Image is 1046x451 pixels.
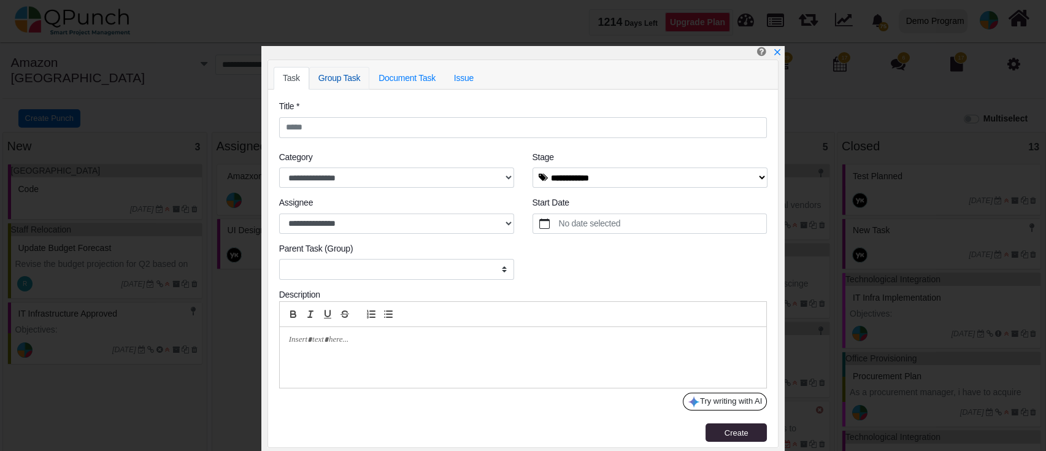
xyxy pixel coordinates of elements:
[279,151,514,168] legend: Category
[533,196,767,213] legend: Start Date
[757,46,766,56] i: Create Punch
[773,48,782,56] svg: x
[556,214,766,234] label: No date selected
[309,67,370,90] a: Group Task
[683,393,767,411] button: Try writing with AI
[279,288,767,301] div: Description
[279,242,514,259] legend: Parent Task (Group)
[725,428,748,438] span: Create
[279,196,514,213] legend: Assignee
[688,396,700,408] img: google-gemini-icon.8b74464.png
[706,423,767,442] button: Create
[279,100,299,113] label: Title *
[369,67,445,90] a: Document Task
[539,218,550,229] svg: calendar
[533,151,767,168] legend: Stage
[274,67,309,90] a: Task
[445,67,483,90] a: Issue
[773,47,782,57] a: x
[533,214,557,234] button: calendar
